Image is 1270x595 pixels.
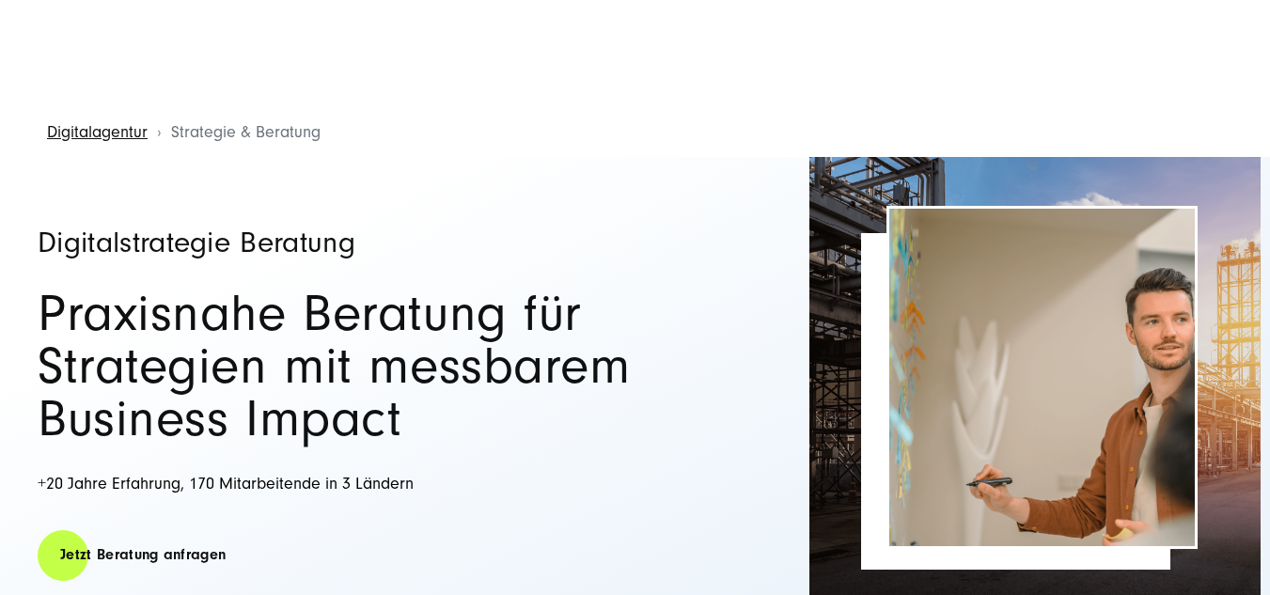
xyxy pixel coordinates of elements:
[38,288,696,446] h2: Praxisnahe Beratung für Strategien mit messbarem Business Impact
[38,474,414,493] span: +20 Jahre Erfahrung, 170 Mitarbeitende in 3 Ländern
[171,122,321,142] span: Strategie & Beratung
[38,227,696,258] h1: Digitalstrategie Beratung
[38,528,248,582] a: Jetzt Beratung anfragen
[889,209,1195,546] img: Full-Service Digitalagentur SUNZINET - Strategieberatung
[47,122,148,142] a: Digitalagentur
